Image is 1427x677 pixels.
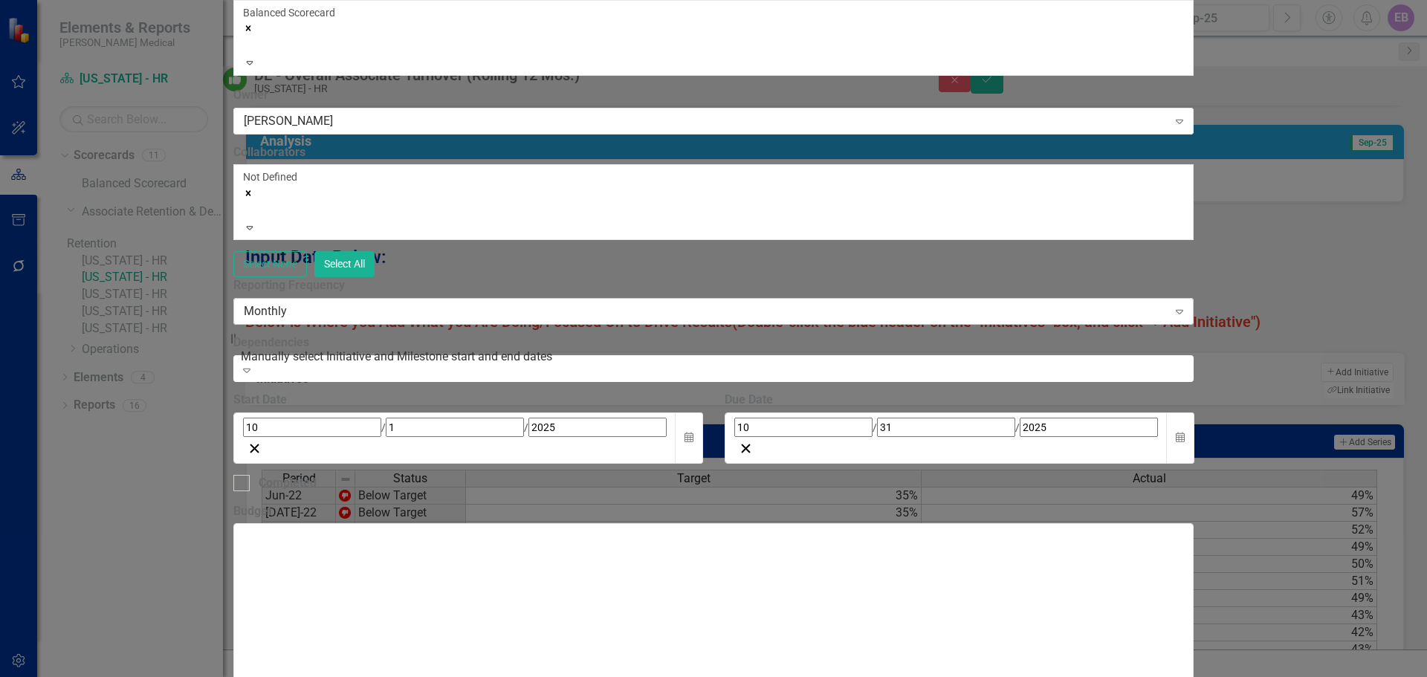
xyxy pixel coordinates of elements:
[244,303,1168,320] div: Monthly
[1015,421,1020,433] span: /
[233,87,1194,104] label: Owner
[233,144,1194,161] label: Collaborators
[243,20,1185,35] div: Remove [object Object]
[244,112,1168,129] div: [PERSON_NAME]
[241,349,1196,366] div: Manually select Initiative and Milestone start and end dates
[243,7,335,19] span: Balanced Scorecard
[381,421,386,433] span: /
[314,251,375,277] button: Select All
[725,392,1194,409] div: Due Date
[233,251,307,277] button: Select None
[524,421,528,433] span: /
[233,503,1194,520] label: Budget
[233,392,702,409] div: Start Date
[233,277,1194,294] label: Reporting Frequency
[873,421,877,433] span: /
[243,169,1185,184] div: Not Defined
[233,334,1194,352] label: Dependencies
[243,184,1185,199] div: Remove Not Defined
[259,475,317,492] div: Completed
